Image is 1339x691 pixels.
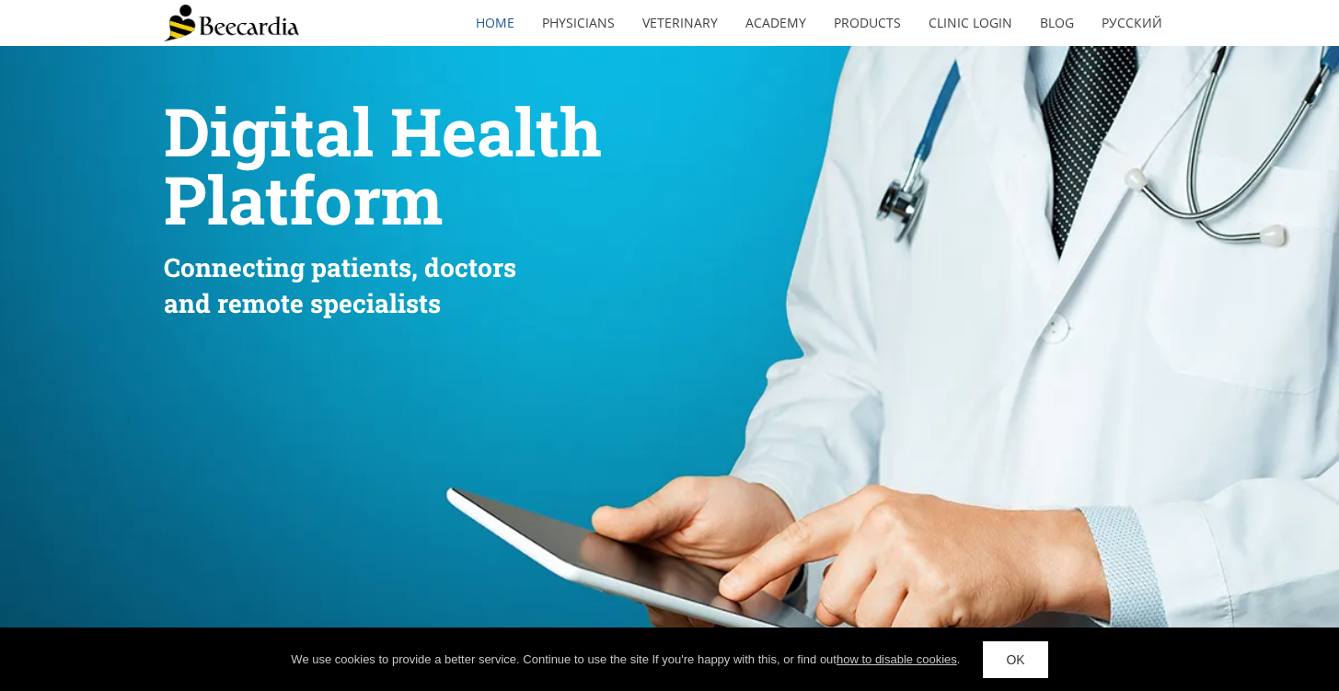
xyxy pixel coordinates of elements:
[629,2,732,44] a: Veterinary
[462,2,528,44] a: home
[732,2,820,44] a: Academy
[291,651,960,669] div: We use cookies to provide a better service. Continue to use the site If you're happy with this, o...
[164,286,441,320] span: and remote specialists
[164,87,602,175] span: Digital Health
[915,2,1026,44] a: Clinic Login
[528,2,629,44] a: Physicians
[820,2,915,44] a: Products
[1026,2,1088,44] a: Blog
[983,641,1047,678] a: OK
[164,5,299,41] img: Beecardia
[1088,2,1176,44] a: Русский
[164,250,516,284] span: Connecting patients, doctors
[164,155,443,243] span: Platform
[837,652,957,666] a: how to disable cookies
